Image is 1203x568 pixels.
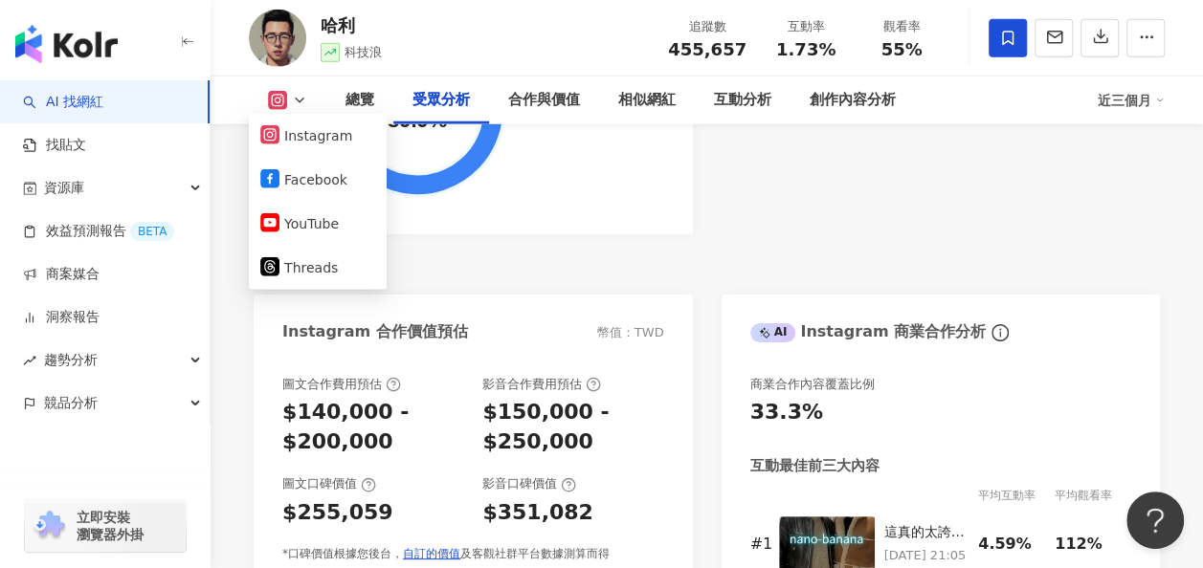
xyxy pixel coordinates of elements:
button: Threads [260,254,375,281]
div: 33.3% [750,398,823,427]
div: 平均觀看率 [1055,486,1131,505]
span: rise [23,354,36,367]
div: $351,082 [482,498,593,528]
button: Instagram [260,122,375,149]
span: 資源庫 [44,166,84,209]
a: 效益預測報告BETA [23,222,174,241]
div: 哈利 [321,13,382,37]
div: 總覽 [345,89,374,112]
span: 趨勢分析 [44,339,98,382]
div: $140,000 - $200,000 [282,398,463,457]
img: logo [15,25,118,63]
span: 1.73% [776,40,835,59]
span: 455,657 [668,39,746,59]
div: 這真的太誇張... nano-banana 的官方名稱：Gemini 2.5 Flash Gemini APP 裡面可以免費用, Have fun!! #nanobanana [884,523,969,542]
button: Facebook [260,166,375,193]
div: 112% [1055,534,1122,555]
span: 競品分析 [44,382,98,425]
div: 觀看率 [865,17,938,36]
a: searchAI 找網紅 [23,93,103,112]
iframe: Help Scout Beacon - Open [1126,492,1184,549]
a: 洞察報告 [23,308,100,327]
div: $255,059 [282,498,393,528]
p: [DATE] 21:05 [884,545,969,566]
span: info-circle [989,321,1012,344]
div: 合作與價值 [508,89,580,112]
div: 圖文合作費用預估 [282,376,401,393]
div: *口碑價值根據您後台， 及客觀社群平台數據測算而得 [282,546,664,562]
div: 近三個月 [1098,85,1165,116]
div: $150,000 - $250,000 [482,398,663,457]
a: 商案媒合 [23,265,100,284]
img: chrome extension [31,511,68,541]
div: 創作內容分析 [810,89,896,112]
img: KOL Avatar [249,10,306,67]
div: 幣值：TWD [597,324,664,341]
a: 自訂的價值 [403,547,460,560]
a: 找貼文 [23,136,86,155]
div: AI [750,323,796,342]
div: 互動分析 [714,89,771,112]
div: 受眾分析 [412,89,470,112]
span: 科技浪 [345,45,382,59]
span: 55% [880,40,922,59]
div: Instagram 合作價值預估 [282,321,468,342]
div: 追蹤數 [668,17,746,36]
div: 互動最佳前三大內容 [750,456,880,476]
div: 圖文口碑價值 [282,475,376,492]
div: 互動率 [769,17,842,36]
div: 影音合作費用預估 [482,376,601,393]
a: chrome extension立即安裝 瀏覽器外掛 [25,500,186,552]
div: 影音口碑價值 [482,475,576,492]
div: 平均互動率 [978,486,1055,505]
div: # 1 [750,534,769,555]
div: 相似網紅 [618,89,676,112]
div: Instagram 商業合作分析 [750,321,986,342]
div: 商業合作內容覆蓋比例 [750,376,875,393]
span: 立即安裝 瀏覽器外掛 [77,509,144,543]
div: 4.59% [978,534,1045,555]
button: YouTube [260,210,375,237]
